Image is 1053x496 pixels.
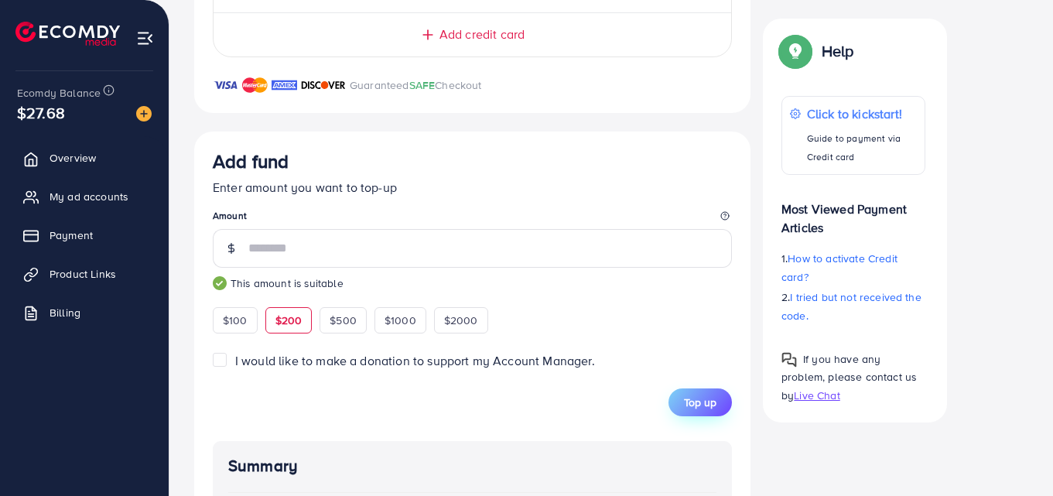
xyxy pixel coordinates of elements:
[213,76,238,94] img: brand
[822,42,854,60] p: Help
[50,227,93,243] span: Payment
[50,189,128,204] span: My ad accounts
[330,313,357,328] span: $500
[235,352,595,369] span: I would like to make a donation to support my Account Manager.
[12,181,157,212] a: My ad accounts
[242,76,268,94] img: brand
[781,249,925,286] p: 1.
[213,275,732,291] small: This amount is suitable
[213,178,732,197] p: Enter amount you want to top-up
[781,288,925,325] p: 2.
[213,209,732,228] legend: Amount
[781,351,917,402] span: If you have any problem, please contact us by
[50,305,80,320] span: Billing
[350,76,482,94] p: Guaranteed Checkout
[684,395,716,410] span: Top up
[987,426,1041,484] iframe: Chat
[275,313,303,328] span: $200
[272,76,297,94] img: brand
[781,37,809,65] img: Popup guide
[213,150,289,173] h3: Add fund
[12,142,157,173] a: Overview
[12,297,157,328] a: Billing
[228,457,716,476] h4: Summary
[444,313,478,328] span: $2000
[12,220,157,251] a: Payment
[807,104,917,123] p: Click to kickstart!
[50,266,116,282] span: Product Links
[409,77,436,93] span: SAFE
[12,258,157,289] a: Product Links
[136,106,152,121] img: image
[781,251,897,285] span: How to activate Credit card?
[17,101,65,124] span: $27.68
[781,352,797,368] img: Popup guide
[439,26,525,43] span: Add credit card
[223,313,248,328] span: $100
[668,388,732,416] button: Top up
[213,276,227,290] img: guide
[136,29,154,47] img: menu
[301,76,346,94] img: brand
[781,187,925,237] p: Most Viewed Payment Articles
[50,150,96,166] span: Overview
[781,289,921,323] span: I tried but not received the code.
[385,313,416,328] span: $1000
[794,387,839,402] span: Live Chat
[807,129,917,166] p: Guide to payment via Credit card
[17,85,101,101] span: Ecomdy Balance
[15,22,120,46] img: logo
